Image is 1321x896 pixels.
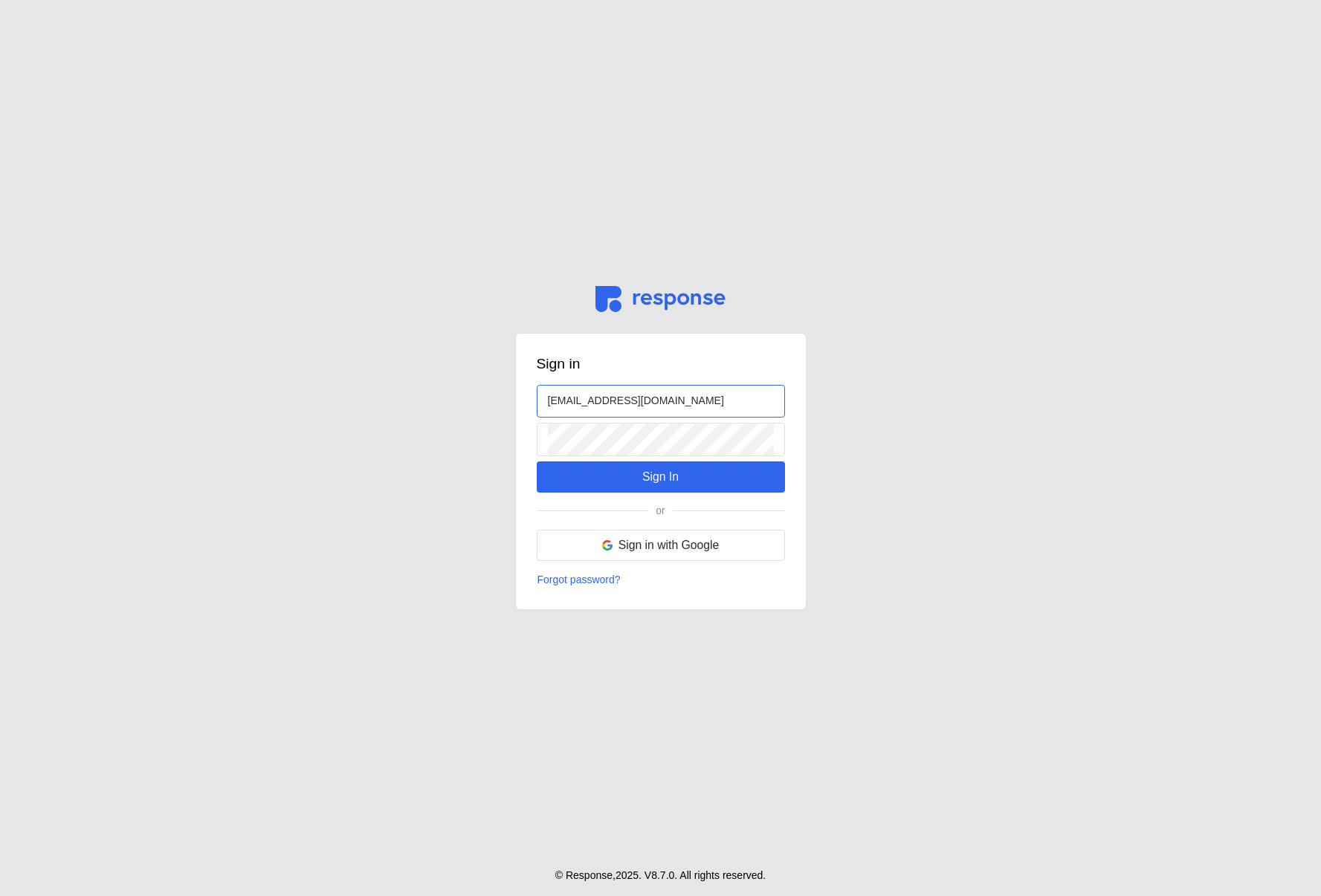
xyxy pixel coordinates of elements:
[618,536,720,554] p: Sign in with Google
[548,386,774,418] input: Email
[602,540,613,551] img: svg%3e
[537,461,785,493] button: Sign In
[642,467,679,486] p: Sign In
[595,286,726,312] img: svg%3e
[537,571,621,589] button: Forgot password?
[555,868,766,884] p: © Response, 2025 . V 8.7.0 . All rights reserved.
[656,503,665,519] p: or
[537,572,621,588] p: Forgot password?
[537,530,785,561] button: Sign in with Google
[537,354,785,374] h3: Sign in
